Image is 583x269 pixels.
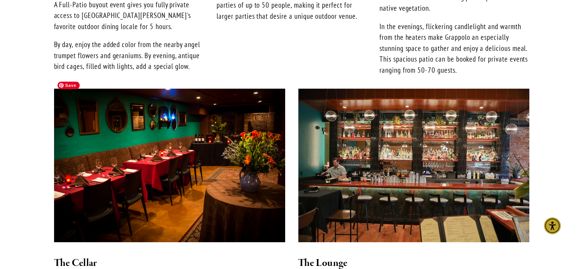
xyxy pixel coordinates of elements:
span: Save [57,82,80,89]
div: Accessibility Menu [544,217,561,234]
p: In the evenings, flickering candlelight and warmth from the heaters make Grappolo an especially s... [379,21,529,76]
img: NOVO+BANQUET+CELLAR+FROM+SAFE+2016.jpg [54,88,285,242]
p: By day, enjoy the added color from the nearby angel trumpet flowers and geraniums. By evening, an... [54,39,204,72]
